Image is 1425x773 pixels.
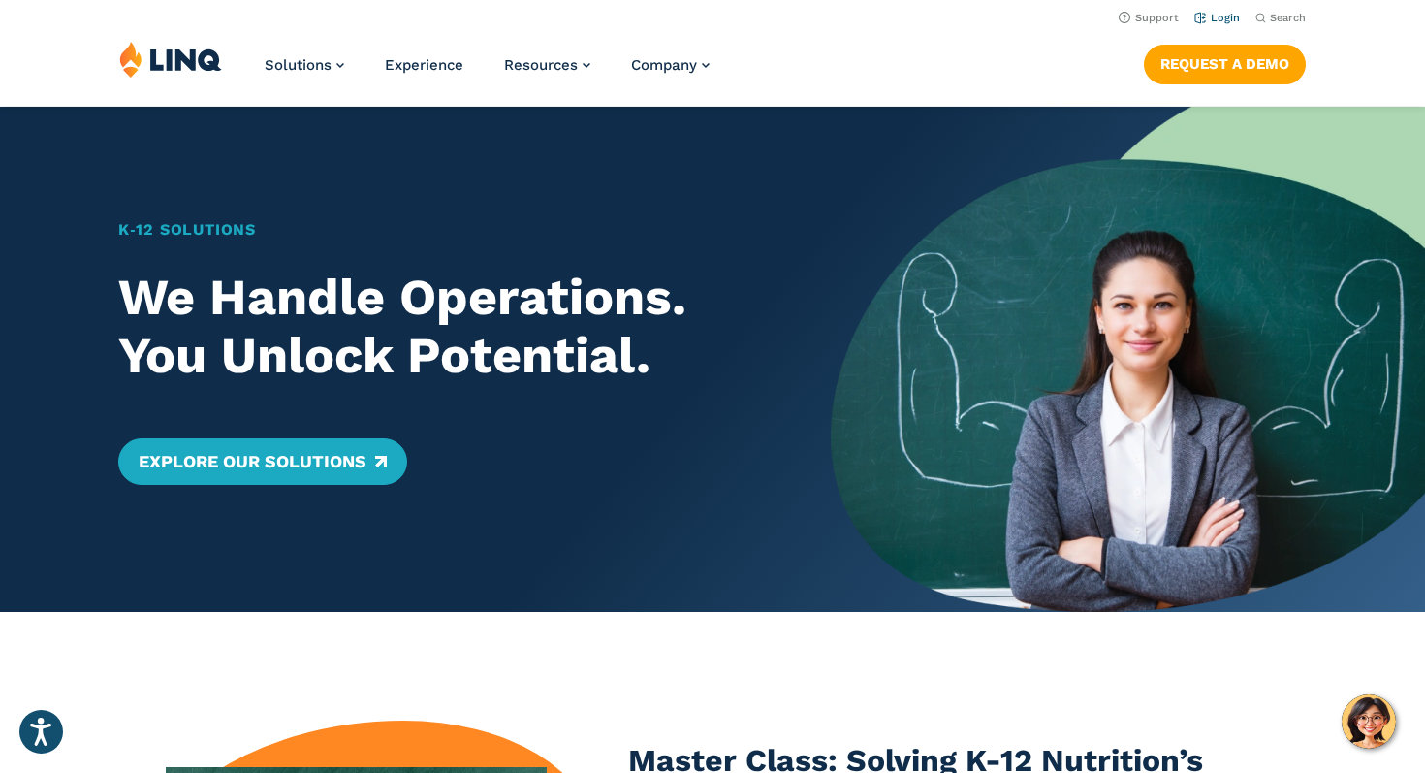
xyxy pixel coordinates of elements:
span: Solutions [265,56,332,74]
img: Home Banner [831,107,1425,612]
a: Login [1194,12,1240,24]
span: Resources [504,56,578,74]
nav: Primary Navigation [265,41,710,105]
span: Company [631,56,697,74]
button: Open Search Bar [1255,11,1306,25]
a: Explore Our Solutions [118,438,406,485]
a: Solutions [265,56,344,74]
h1: K‑12 Solutions [118,218,773,242]
span: Search [1270,12,1306,24]
a: Company [631,56,710,74]
a: Request a Demo [1144,45,1306,83]
nav: Button Navigation [1144,41,1306,83]
a: Experience [385,56,463,74]
a: Resources [504,56,590,74]
a: Support [1119,12,1179,24]
button: Hello, have a question? Let’s chat. [1342,694,1396,749]
h2: We Handle Operations. You Unlock Potential. [118,269,773,385]
img: LINQ | K‑12 Software [119,41,222,78]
